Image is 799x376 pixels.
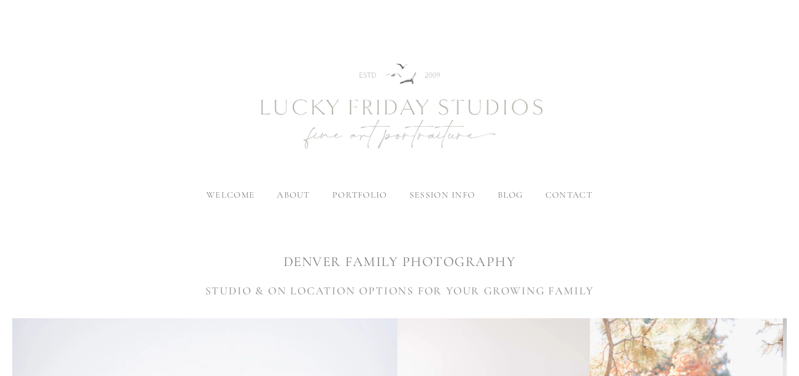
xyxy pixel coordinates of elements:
[200,24,599,190] img: Newborn Photography Denver | Lucky Friday Studios
[12,283,787,299] h3: STUDIO & ON LOCATION OPTIONS FOR YOUR GROWING FAMILY
[332,189,387,200] label: portfolio
[12,252,787,272] h1: DENVER FAMILY PHOTOGRAPHY
[498,189,523,200] a: blog
[409,189,475,200] label: session info
[545,189,593,200] a: contact
[277,189,310,200] label: about
[206,189,255,200] a: welcome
